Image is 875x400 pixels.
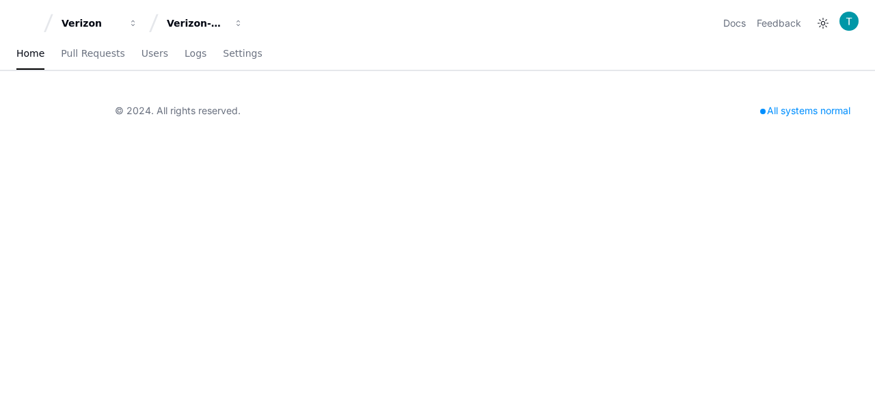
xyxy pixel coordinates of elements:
div: © 2024. All rights reserved. [115,104,241,118]
span: Settings [223,49,262,57]
a: Settings [223,38,262,70]
button: Verizon-Clarify-Order-Management [161,11,249,36]
a: Docs [723,16,746,30]
span: Home [16,49,44,57]
button: Verizon [56,11,144,36]
a: Users [142,38,168,70]
div: Verizon-Clarify-Order-Management [167,16,226,30]
div: All systems normal [752,101,859,120]
button: Feedback [757,16,801,30]
span: Logs [185,49,206,57]
div: Verizon [62,16,120,30]
a: Pull Requests [61,38,124,70]
a: Logs [185,38,206,70]
span: Users [142,49,168,57]
a: Home [16,38,44,70]
img: ACg8ocL-P3SnoSMinE6cJ4KuvimZdrZkjavFcOgZl8SznIp-YIbKyw=s96-c [839,12,859,31]
span: Pull Requests [61,49,124,57]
